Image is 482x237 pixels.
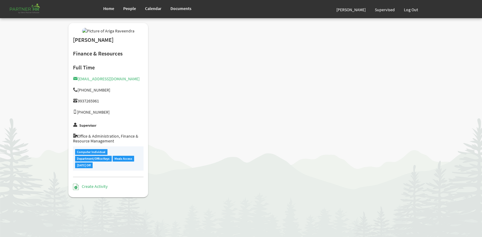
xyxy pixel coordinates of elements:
[75,156,112,162] div: Department/Office Keys
[79,124,96,128] label: Supervisor
[170,6,191,11] span: Documents
[332,1,370,18] a: [PERSON_NAME]
[73,65,144,71] h4: Full Time
[75,162,93,168] div: [DATE] Off
[73,110,144,115] h5: [PHONE_NUMBER]
[73,51,144,57] h2: Finance & Resources
[73,37,144,43] h2: [PERSON_NAME]
[73,98,144,103] h5: 9937265961
[370,1,399,18] a: Supervised
[73,184,79,190] img: Create Activity
[73,184,108,189] a: Create Activity
[75,149,107,155] div: Computer Individual
[73,76,140,82] a: [EMAIL_ADDRESS][DOMAIN_NAME]
[123,6,136,11] span: People
[145,6,161,11] span: Calendar
[375,7,395,12] span: Supervised
[103,6,114,11] span: Home
[113,156,134,162] div: Meals Access
[73,88,144,92] h5: [PHONE_NUMBER]
[82,28,134,34] img: Picture of Ariga Raveendra
[73,134,144,143] h5: Office & Administration, Finance & Resource Management
[399,1,423,18] a: Log Out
